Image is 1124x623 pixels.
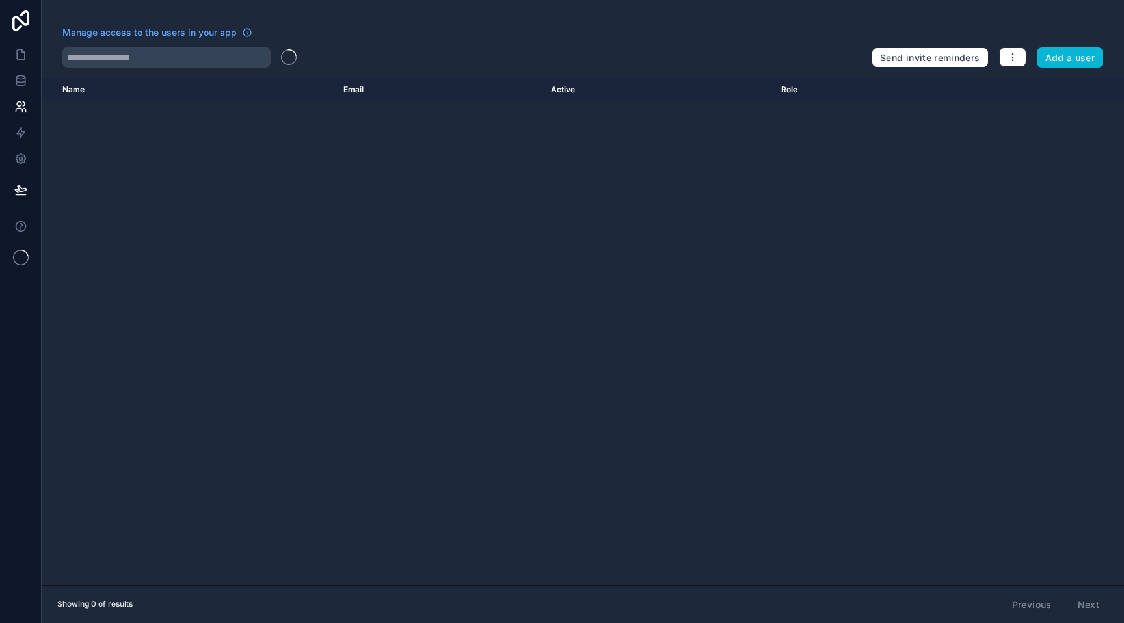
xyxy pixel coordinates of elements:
[57,599,133,609] span: Showing 0 of results
[543,78,773,101] th: Active
[336,78,543,101] th: Email
[42,78,336,101] th: Name
[62,26,252,39] a: Manage access to the users in your app
[773,78,958,101] th: Role
[1037,47,1104,68] button: Add a user
[42,78,1124,585] div: scrollable content
[62,26,237,39] span: Manage access to the users in your app
[872,47,988,68] button: Send invite reminders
